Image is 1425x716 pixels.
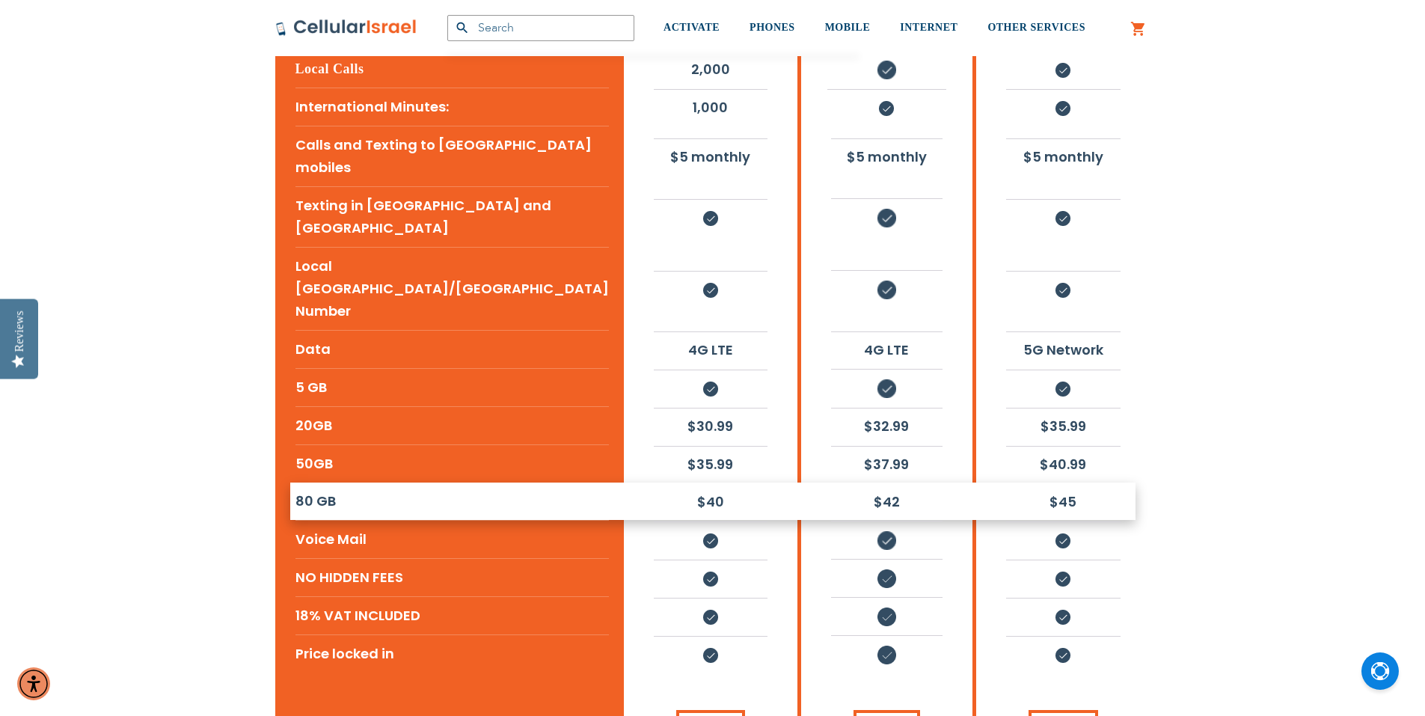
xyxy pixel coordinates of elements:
[654,484,767,519] li: $40
[825,22,871,33] span: MOBILE
[831,331,943,367] li: 4G LTE
[1006,446,1120,482] li: $40.99
[295,558,609,596] li: NO HIDDEN FEES
[831,408,943,444] li: $32.99
[654,89,767,125] li: 1,000
[1006,484,1120,519] li: $45
[275,19,417,37] img: Cellular Israel Logo
[17,667,50,700] div: Accessibility Menu
[13,310,26,352] div: Reviews
[295,483,609,520] li: 80 GB
[1006,408,1120,444] li: $35.99
[654,138,767,174] li: $5 monthly
[750,22,795,33] span: PHONES
[295,330,609,368] li: Data
[654,446,767,482] li: $35.99
[1006,138,1120,174] li: $5 monthly
[664,22,720,33] span: ACTIVATE
[831,446,943,482] li: $37.99
[295,88,609,126] li: International Minutes:
[295,634,609,673] li: Price locked in
[831,138,943,174] li: $5 monthly
[295,444,609,483] li: 50GB
[295,186,609,247] li: Texting in [GEOGRAPHIC_DATA] and [GEOGRAPHIC_DATA]
[900,22,957,33] span: INTERNET
[295,520,609,558] li: Voice Mail
[654,51,767,87] li: 2,000
[295,126,609,186] li: Calls and Texting to [GEOGRAPHIC_DATA] mobiles
[295,596,609,634] li: 18% VAT INCLUDED
[295,406,609,444] li: 20GB
[654,331,767,367] li: 4G LTE
[295,368,609,406] li: 5 GB
[295,49,609,88] h5: Local Calls
[447,15,634,41] input: Search
[987,22,1085,33] span: OTHER SERVICES
[1006,331,1120,367] li: 5G Network
[295,247,609,330] li: Local [GEOGRAPHIC_DATA]/[GEOGRAPHIC_DATA] Number
[654,408,767,444] li: $30.99
[831,484,943,519] li: $42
